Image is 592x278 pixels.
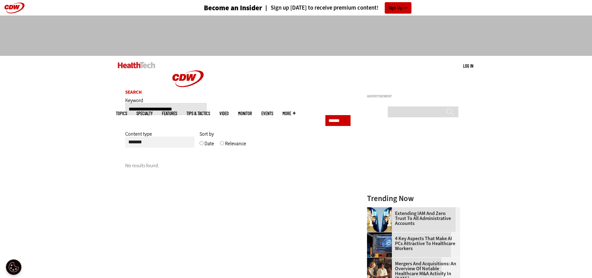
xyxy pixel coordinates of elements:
[200,131,214,137] span: Sort by
[183,22,409,50] iframe: advertisement
[282,111,296,116] span: More
[125,162,351,170] p: No results found.
[261,111,273,116] a: Events
[125,131,152,142] label: Content type
[367,207,392,232] img: abstract image of woman with pixelated face
[385,2,411,14] a: Sign Up
[219,111,229,116] a: Video
[367,232,395,237] a: Desktop monitor with brain AI concept
[204,4,262,11] h3: Become an Insider
[262,5,379,11] a: Sign up [DATE] to receive premium content!
[136,111,153,116] span: Specialty
[463,63,473,69] div: User menu
[204,140,214,151] label: Date
[225,140,246,151] label: Relevance
[162,111,177,116] a: Features
[367,232,392,257] img: Desktop monitor with brain AI concept
[165,56,211,102] img: Home
[367,195,460,202] h3: Trending Now
[238,111,252,116] a: MonITor
[367,211,457,226] a: Extending IAM and Zero Trust to All Administrative Accounts
[6,259,21,275] div: Cookie Settings
[116,111,127,116] span: Topics
[165,97,211,103] a: CDW
[367,258,395,262] a: business leaders shake hands in conference room
[367,236,457,251] a: 4 Key Aspects That Make AI PCs Attractive to Healthcare Workers
[6,259,21,275] button: Open Preferences
[367,101,460,178] iframe: advertisement
[118,62,155,68] img: Home
[181,4,262,11] a: Become an Insider
[367,207,395,212] a: abstract image of woman with pixelated face
[463,63,473,69] a: Log in
[186,111,210,116] a: Tips & Tactics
